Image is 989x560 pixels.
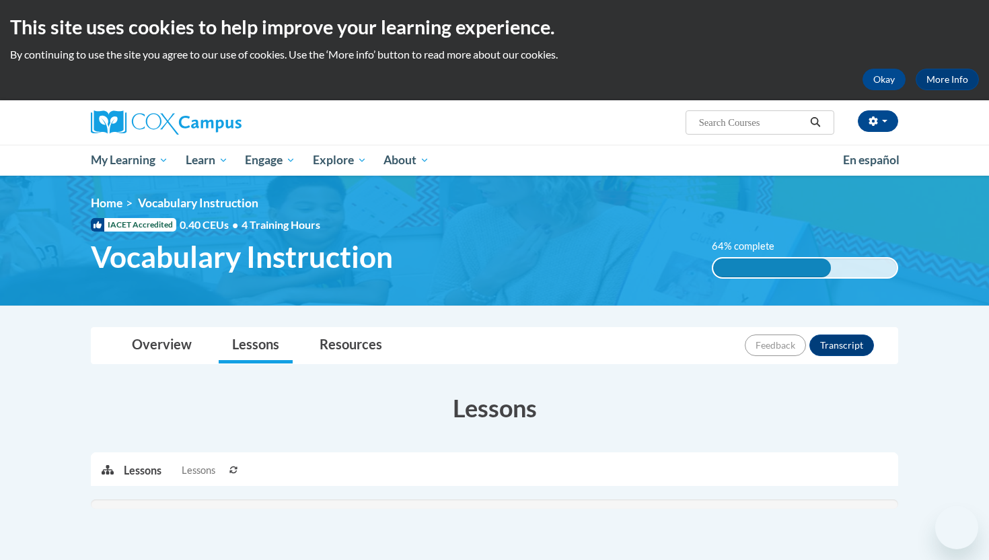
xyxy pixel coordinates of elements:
a: En español [834,146,908,174]
div: 64% complete [713,258,831,277]
button: Feedback [745,335,806,356]
span: En español [843,153,900,167]
a: Explore [304,145,375,176]
a: About [375,145,439,176]
span: Vocabulary Instruction [138,196,258,210]
label: 64% complete [712,239,789,254]
span: About [383,152,429,168]
button: Transcript [809,335,874,356]
iframe: Button to launch messaging window [935,506,978,549]
span: • [232,218,238,231]
span: Learn [186,152,228,168]
span: 0.40 CEUs [180,217,242,232]
a: Lessons [219,328,293,363]
button: Okay [863,69,906,90]
p: Lessons [124,463,161,478]
a: Home [91,196,122,210]
span: 4 Training Hours [242,218,320,231]
a: Overview [118,328,205,363]
a: More Info [916,69,979,90]
h3: Lessons [91,391,898,425]
a: Resources [306,328,396,363]
span: Explore [313,152,367,168]
button: Account Settings [858,110,898,132]
a: My Learning [82,145,177,176]
a: Engage [236,145,304,176]
img: Cox Campus [91,110,242,135]
span: Lessons [182,463,215,478]
span: Engage [245,152,295,168]
a: Cox Campus [91,110,346,135]
span: Vocabulary Instruction [91,239,393,275]
span: IACET Accredited [91,218,176,232]
span: My Learning [91,152,168,168]
input: Search Courses [698,114,805,131]
h2: This site uses cookies to help improve your learning experience. [10,13,979,40]
div: Main menu [71,145,918,176]
p: By continuing to use the site you agree to our use of cookies. Use the ‘More info’ button to read... [10,47,979,62]
button: Search [805,114,826,131]
a: Learn [177,145,237,176]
